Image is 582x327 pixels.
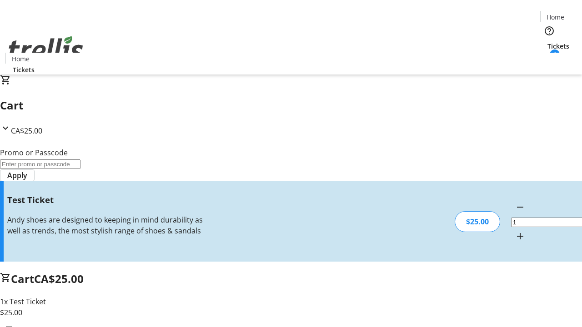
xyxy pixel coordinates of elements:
span: CA$25.00 [11,126,42,136]
span: Home [547,12,564,22]
button: Increment by one [511,227,529,245]
a: Tickets [540,41,577,51]
div: $25.00 [455,211,500,232]
a: Tickets [5,65,42,74]
button: Decrement by one [511,198,529,216]
img: Orient E2E Organization fhlrt2G9Lx's Logo [5,26,86,71]
a: Home [541,12,570,22]
button: Cart [540,51,558,69]
a: Home [6,54,35,64]
span: Tickets [547,41,569,51]
button: Help [540,22,558,40]
span: Tickets [13,65,35,74]
span: CA$25.00 [34,271,84,286]
h3: Test Ticket [7,193,206,206]
span: Home [12,54,30,64]
span: Apply [7,170,27,181]
div: Andy shoes are designed to keeping in mind durability as well as trends, the most stylish range o... [7,214,206,236]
